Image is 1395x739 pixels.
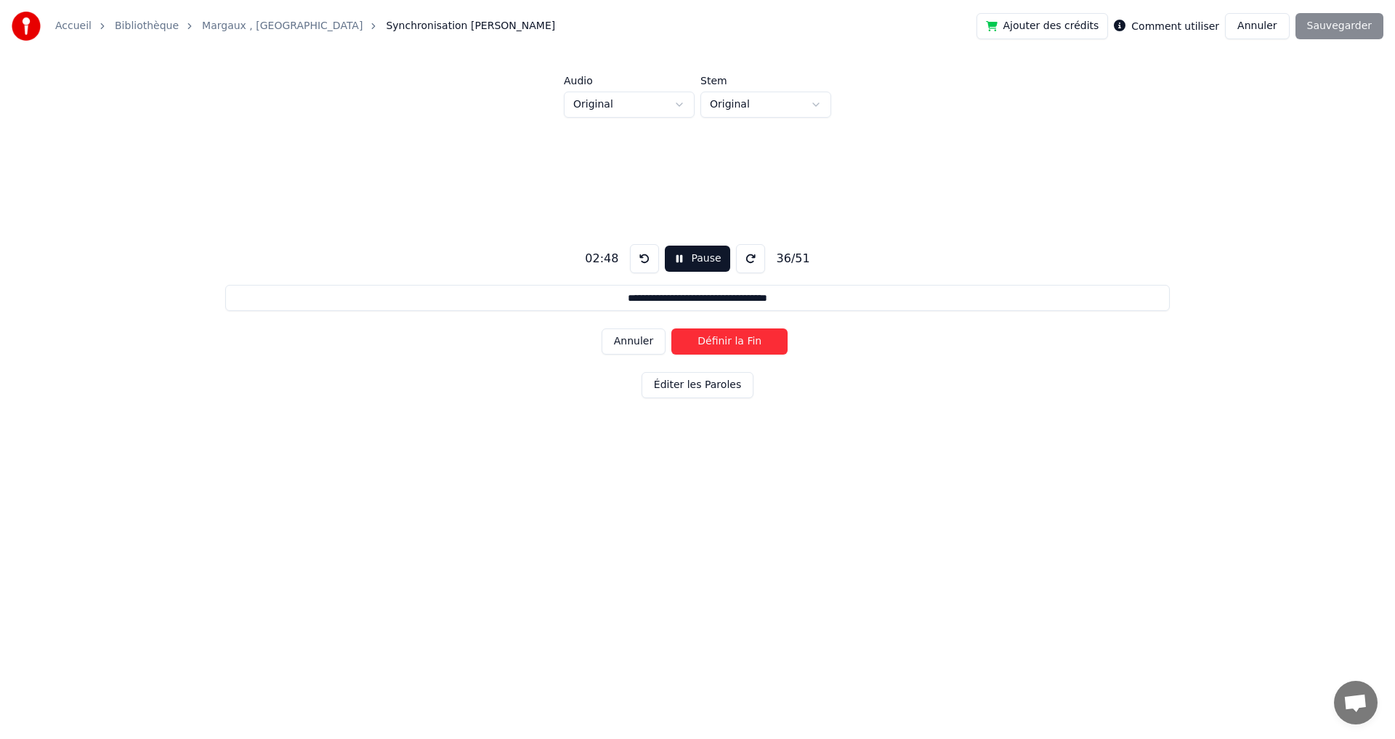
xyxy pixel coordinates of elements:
div: 36 / 51 [771,250,816,267]
label: Comment utiliser [1131,21,1219,31]
label: Audio [564,76,695,86]
a: Bibliothèque [115,19,179,33]
button: Définir la Fin [671,328,788,355]
img: youka [12,12,41,41]
label: Stem [700,76,831,86]
nav: breadcrumb [55,19,555,33]
div: Ouvrir le chat [1334,681,1378,724]
button: Annuler [1225,13,1289,39]
button: Ajouter des crédits [976,13,1109,39]
div: 02:48 [579,250,624,267]
span: Synchronisation [PERSON_NAME] [386,19,555,33]
a: Margaux , [GEOGRAPHIC_DATA] [202,19,363,33]
button: Annuler [602,328,666,355]
button: Éditer les Paroles [642,372,753,398]
button: Pause [665,246,729,272]
a: Accueil [55,19,92,33]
